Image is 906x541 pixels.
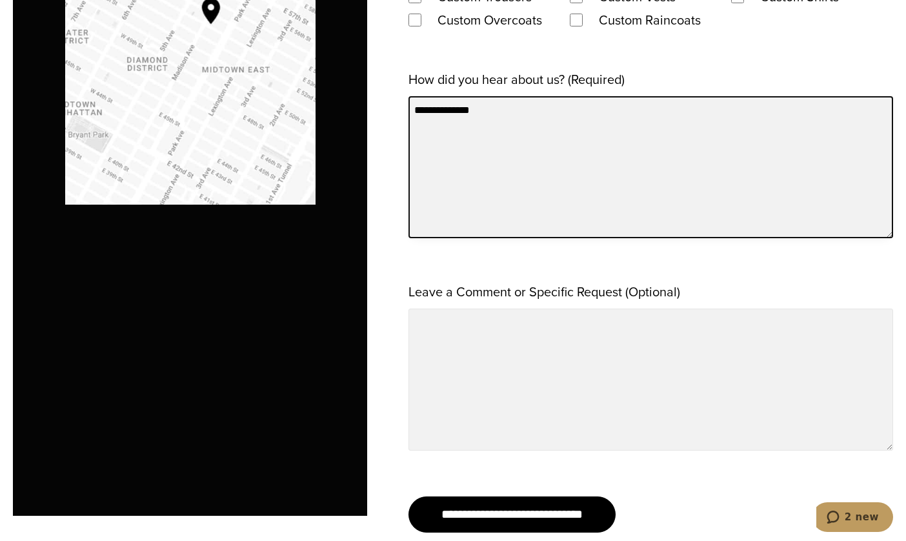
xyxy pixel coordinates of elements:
label: Custom Raincoats [586,8,714,32]
label: How did you hear about us? (Required) [408,68,625,91]
label: Custom Overcoats [425,8,555,32]
iframe: Opens a widget where you can chat to one of our agents [816,502,893,535]
label: Leave a Comment or Specific Request (Optional) [408,280,680,303]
